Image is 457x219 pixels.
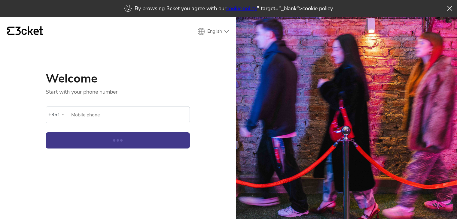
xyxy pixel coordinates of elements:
[71,106,190,123] input: Mobile phone
[67,106,190,123] label: Mobile phone
[46,85,190,95] p: Start with your phone number
[46,73,190,85] h1: Welcome
[135,5,333,12] p: By browsing 3cket you agree with our " target="_blank">cookie policy
[7,26,43,37] a: {' '}
[48,110,60,119] div: +351
[226,5,257,12] a: cookie policy
[7,27,14,35] g: {' '}
[46,132,190,148] button: Continue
